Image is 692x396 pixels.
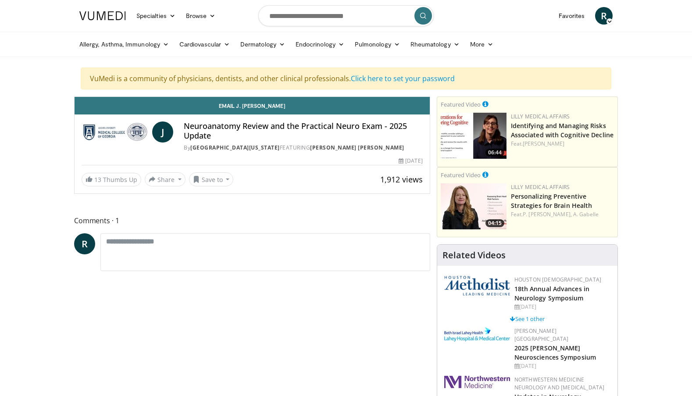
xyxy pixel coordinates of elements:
[514,344,596,361] a: 2025 [PERSON_NAME] Neurosciences Symposium
[441,100,481,108] small: Featured Video
[81,68,611,89] div: VuMedi is a community of physicians, dentists, and other clinical professionals.
[74,233,95,254] a: R
[573,210,599,218] a: A. Gabelle
[514,276,601,283] a: Houston [DEMOGRAPHIC_DATA]
[523,210,572,218] a: P. [PERSON_NAME],
[350,36,405,53] a: Pulmonology
[190,144,280,151] a: [GEOGRAPHIC_DATA][US_STATE]
[79,11,126,20] img: VuMedi Logo
[514,285,589,302] a: 18th Annual Advances in Neurology Symposium
[511,183,570,191] a: Lilly Medical Affairs
[258,5,434,26] input: Search topics, interventions
[290,36,350,53] a: Endocrinology
[485,149,504,157] span: 06:44
[465,36,499,53] a: More
[442,250,506,260] h4: Related Videos
[514,303,610,311] div: [DATE]
[145,172,185,186] button: Share
[189,172,234,186] button: Save to
[380,174,423,185] span: 1,912 views
[444,276,510,296] img: 5e4488cc-e109-4a4e-9fd9-73bb9237ee91.png.150x105_q85_autocrop_double_scale_upscale_version-0.2.png
[523,140,564,147] a: [PERSON_NAME]
[444,327,510,342] img: e7977282-282c-4444-820d-7cc2733560fd.jpg.150x105_q85_autocrop_double_scale_upscale_version-0.2.jpg
[74,36,174,53] a: Allergy, Asthma, Immunology
[235,36,290,53] a: Dermatology
[351,74,455,83] a: Click here to set your password
[94,175,101,184] span: 13
[75,97,430,114] a: Email J. [PERSON_NAME]
[511,192,592,210] a: Personalizing Preventive Strategies for Brain Health
[399,157,422,165] div: [DATE]
[184,144,422,152] div: By FEATURING
[511,140,614,148] div: Feat.
[511,121,614,139] a: Identifying and Managing Risks Associated with Cognitive Decline
[553,7,590,25] a: Favorites
[82,173,141,186] a: 13 Thumbs Up
[181,7,221,25] a: Browse
[514,376,605,391] a: Northwestern Medicine Neurology and [MEDICAL_DATA]
[441,113,507,159] a: 06:44
[131,7,181,25] a: Specialties
[441,113,507,159] img: fc5f84e2-5eb7-4c65-9fa9-08971b8c96b8.jpg.150x105_q85_crop-smart_upscale.jpg
[510,315,545,323] a: See 1 other
[441,183,507,229] img: c3be7821-a0a3-4187-927a-3bb177bd76b4.png.150x105_q85_crop-smart_upscale.jpg
[152,121,173,143] a: J
[310,144,404,151] a: [PERSON_NAME] [PERSON_NAME]
[444,376,510,388] img: 2a462fb6-9365-492a-ac79-3166a6f924d8.png.150x105_q85_autocrop_double_scale_upscale_version-0.2.jpg
[441,171,481,179] small: Featured Video
[405,36,465,53] a: Rheumatology
[441,183,507,229] a: 04:15
[74,215,430,226] span: Comments 1
[485,219,504,227] span: 04:15
[514,362,610,370] div: [DATE]
[511,113,570,120] a: Lilly Medical Affairs
[595,7,613,25] a: R
[514,327,569,342] a: [PERSON_NAME][GEOGRAPHIC_DATA]
[82,121,149,143] img: Medical College of Georgia - Augusta University
[184,121,422,140] h4: Neuroanatomy Review and the Practical Neuro Exam - 2025 Update
[511,210,614,218] div: Feat.
[174,36,235,53] a: Cardiovascular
